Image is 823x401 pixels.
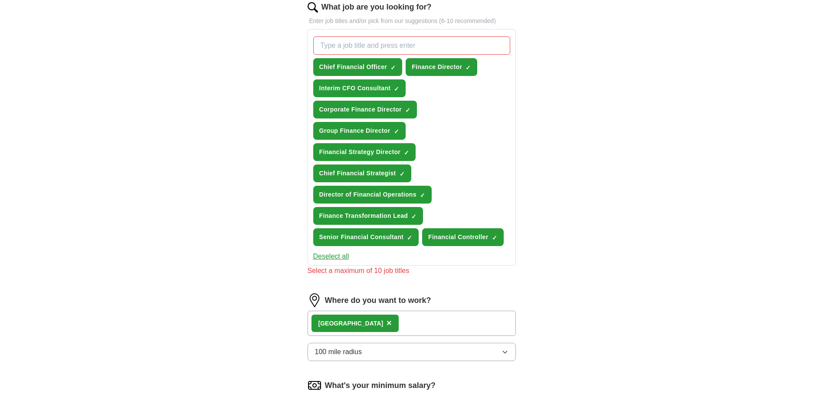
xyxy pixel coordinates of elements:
img: search.png [308,2,318,13]
img: location.png [308,293,321,307]
span: ✓ [405,107,410,114]
button: Deselect all [313,251,349,262]
span: Group Finance Director [319,126,390,135]
span: ✓ [466,64,471,71]
button: Chief Financial Officer✓ [313,58,403,76]
span: ✓ [390,64,396,71]
button: Finance Transformation Lead✓ [313,207,423,225]
span: 100 mile radius [315,347,362,357]
span: ✓ [400,171,405,177]
button: Director of Financial Operations✓ [313,186,432,204]
span: × [387,318,392,328]
span: Financial Controller [428,233,488,242]
span: Corporate Finance Director [319,105,402,114]
span: Finance Director [412,62,462,72]
span: Senior Financial Consultant [319,233,404,242]
p: Enter job titles and/or pick from our suggestions (6-10 recommended) [308,16,516,26]
label: What job are you looking for? [321,1,432,13]
button: Corporate Finance Director✓ [313,101,417,118]
label: Where do you want to work? [325,295,431,306]
button: Financial Strategy Director✓ [313,143,416,161]
span: Interim CFO Consultant [319,84,391,93]
button: Group Finance Director✓ [313,122,406,140]
span: ✓ [394,85,399,92]
span: ✓ [492,234,497,241]
span: ✓ [394,128,399,135]
span: Chief Financial Officer [319,62,387,72]
span: ✓ [404,149,409,156]
span: Finance Transformation Lead [319,211,408,220]
button: × [387,317,392,330]
button: 100 mile radius [308,343,516,361]
button: Finance Director✓ [406,58,477,76]
button: Chief Financial Strategist✓ [313,164,411,182]
button: Financial Controller✓ [422,228,503,246]
span: Chief Financial Strategist [319,169,396,178]
button: Interim CFO Consultant✓ [313,79,406,97]
div: [GEOGRAPHIC_DATA] [318,319,384,328]
span: ✓ [411,213,416,220]
label: What's your minimum salary? [325,380,436,391]
span: Financial Strategy Director [319,148,401,157]
button: Senior Financial Consultant✓ [313,228,419,246]
div: Select a maximum of 10 job titles [308,266,516,276]
span: ✓ [407,234,412,241]
span: Director of Financial Operations [319,190,416,199]
span: ✓ [420,192,425,199]
img: salary.png [308,378,321,392]
input: Type a job title and press enter [313,36,510,55]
